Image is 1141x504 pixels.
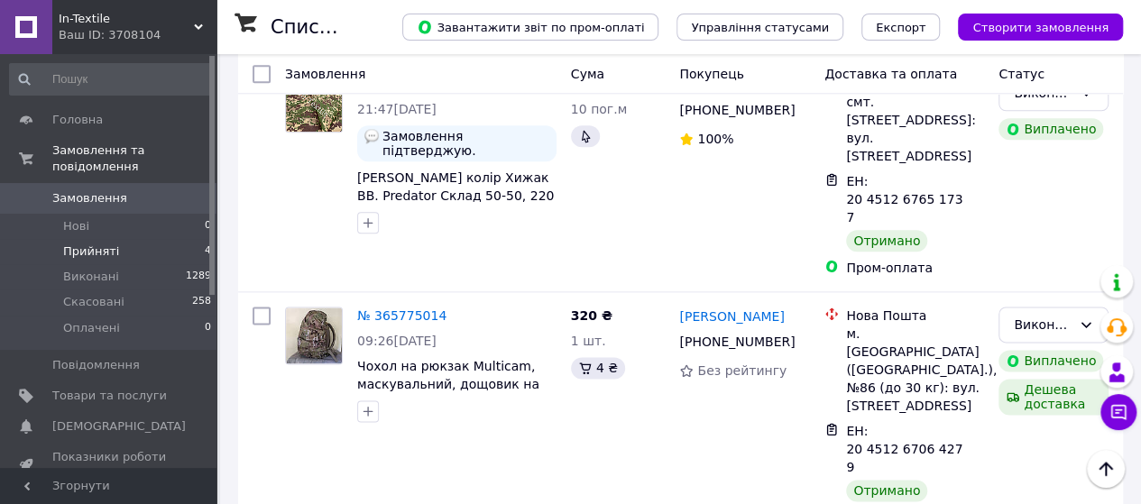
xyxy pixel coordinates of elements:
[998,118,1103,140] div: Виплачено
[676,14,843,41] button: Управління статусами
[998,350,1103,371] div: Виплачено
[285,67,365,81] span: Замовлення
[417,19,644,35] span: Завантажити звіт по пром-оплаті
[59,11,194,27] span: In-Textile
[571,334,606,348] span: 1 шт.
[52,142,216,175] span: Замовлення та повідомлення
[52,449,167,481] span: Показники роботи компанії
[846,174,962,225] span: ЕН: 20 4512 6765 1737
[824,67,957,81] span: Доставка та оплата
[846,93,984,165] div: смт. [STREET_ADDRESS]: вул. [STREET_ADDRESS]
[697,132,733,146] span: 100%
[697,363,787,378] span: Без рейтингу
[940,19,1123,33] a: Створити замовлення
[271,16,454,38] h1: Список замовлень
[285,75,343,133] a: Фото товару
[679,307,784,325] a: [PERSON_NAME]
[861,14,941,41] button: Експорт
[846,259,984,277] div: Пром-оплата
[958,14,1123,41] button: Створити замовлення
[998,379,1109,415] div: Дешева доставка
[286,76,342,132] img: Фото товару
[205,320,211,336] span: 0
[876,21,926,34] span: Експорт
[52,112,103,128] span: Головна
[998,67,1044,81] span: Статус
[205,243,211,260] span: 4
[846,230,927,252] div: Отримано
[9,63,213,96] input: Пошук
[63,294,124,310] span: Скасовані
[691,21,829,34] span: Управління статусами
[676,97,796,123] div: [PHONE_NUMBER]
[286,307,342,363] img: Фото товару
[402,14,658,41] button: Завантажити звіт по пром-оплаті
[571,308,612,323] span: 320 ₴
[364,129,379,143] img: :speech_balloon:
[846,424,962,474] span: ЕН: 20 4512 6706 4279
[52,190,127,206] span: Замовлення
[679,67,743,81] span: Покупець
[59,27,216,43] div: Ваш ID: 3708104
[1087,450,1125,488] button: Наверх
[52,357,140,373] span: Повідомлення
[846,307,984,325] div: Нова Пошта
[1100,394,1136,430] button: Чат з покупцем
[382,129,549,158] span: Замовлення підтверджую. Відправляйте без дзвінка. Дякую.
[63,320,120,336] span: Оплачені
[972,21,1109,34] span: Створити замовлення
[357,102,437,116] span: 21:47[DATE]
[357,308,446,323] a: № 365775014
[192,294,211,310] span: 258
[571,357,625,379] div: 4 ₴
[571,102,627,116] span: 10 пог.м
[571,67,604,81] span: Cума
[357,359,545,445] a: Чохол на рюкзак Multicam, маскувальний, дощовик на армійський рюкзак Мультикам (75-100 л.) - L та...
[676,329,796,354] div: [PHONE_NUMBER]
[63,218,89,234] span: Нові
[63,269,119,285] span: Виконані
[205,218,211,234] span: 0
[285,307,343,364] a: Фото товару
[846,480,927,501] div: Отримано
[52,388,167,404] span: Товари та послуги
[846,325,984,415] div: м. [GEOGRAPHIC_DATA] ([GEOGRAPHIC_DATA].), №86 (до 30 кг): вул. [STREET_ADDRESS]
[1014,315,1072,334] div: Виконано
[52,418,186,435] span: [DEMOGRAPHIC_DATA]
[63,243,119,260] span: Прийняті
[357,334,437,348] span: 09:26[DATE]
[186,269,211,285] span: 1289
[357,170,554,221] a: [PERSON_NAME] колір Хижак ВВ. Predator Склад 50-50, 220 г/м2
